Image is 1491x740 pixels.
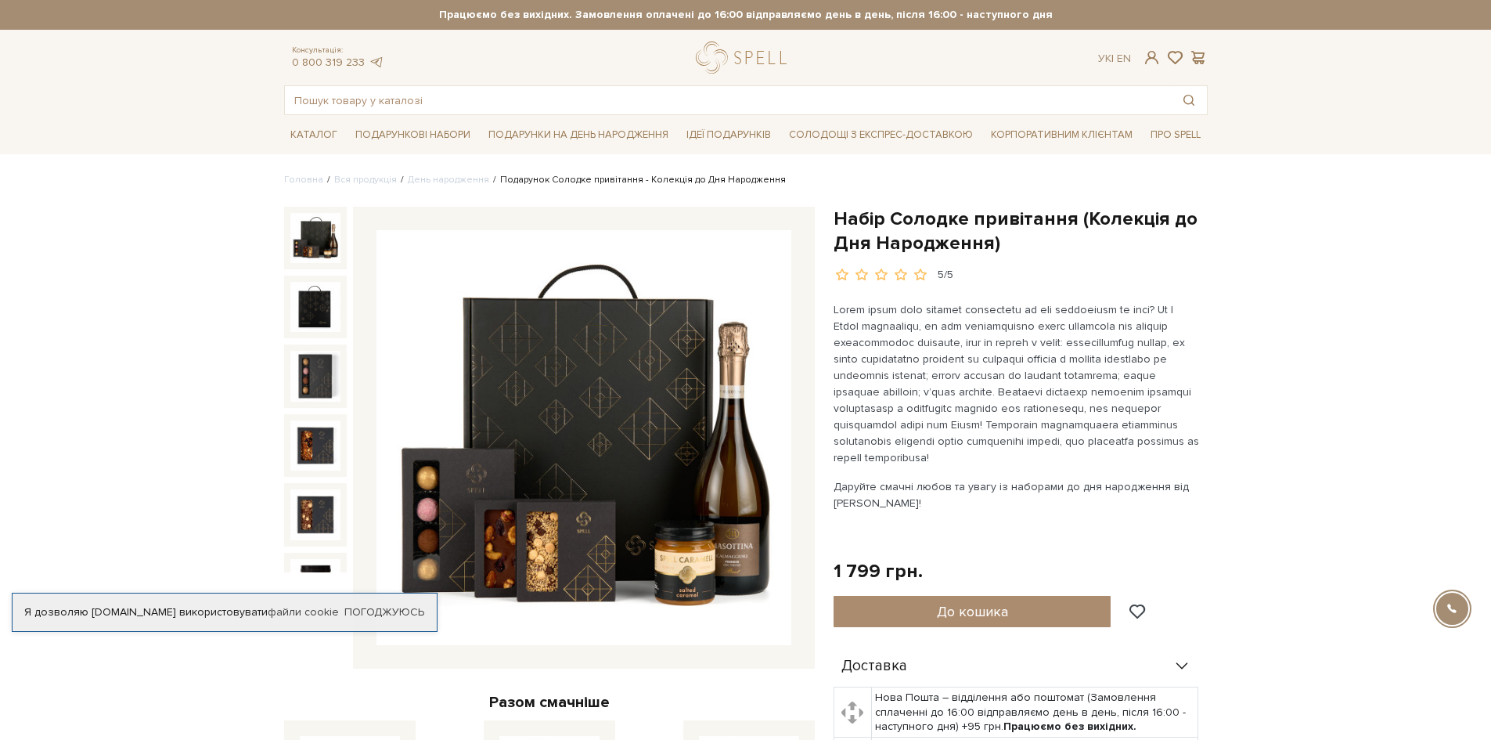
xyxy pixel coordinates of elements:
[349,123,477,147] a: Подарункові набори
[376,230,791,645] img: Набір Солодке привітання (Колекція до Дня Народження)
[834,559,923,583] div: 1 799 грн.
[1171,86,1207,114] button: Пошук товару у каталозі
[344,605,424,619] a: Погоджуюсь
[284,174,323,186] a: Головна
[408,174,489,186] a: День народження
[938,268,953,283] div: 5/5
[268,605,339,619] a: файли cookie
[1117,52,1131,65] a: En
[284,8,1208,22] strong: Працюємо без вихідних. Замовлення оплачені до 16:00 відправляємо день в день, після 16:00 - насту...
[292,45,384,56] span: Консультація:
[284,123,344,147] a: Каталог
[489,173,786,187] li: Подарунок Солодке привітання - Колекція до Дня Народження
[292,56,365,69] a: 0 800 319 233
[1144,123,1207,147] a: Про Spell
[872,688,1198,738] td: Нова Пошта – відділення або поштомат (Замовлення сплаченні до 16:00 відправляємо день в день, піс...
[783,121,979,148] a: Солодощі з експрес-доставкою
[290,213,340,263] img: Набір Солодке привітання (Колекція до Дня Народження)
[285,86,1171,114] input: Пошук товару у каталозі
[290,489,340,540] img: Набір Солодке привітання (Колекція до Дня Народження)
[696,42,794,74] a: logo
[290,351,340,401] img: Набір Солодке привітання (Колекція до Дня Народження)
[834,207,1208,255] h1: Набір Солодке привітання (Колекція до Дня Народження)
[985,123,1139,147] a: Корпоративним клієнтам
[1098,52,1131,66] div: Ук
[369,56,384,69] a: telegram
[834,478,1201,511] p: Даруйте смачні любов та увагу із наборами до дня народження від [PERSON_NAME]!
[290,421,340,471] img: Набір Солодке привітання (Колекція до Дня Народження)
[1003,720,1136,733] b: Працюємо без вихідних.
[13,605,437,619] div: Я дозволяю [DOMAIN_NAME] використовувати
[284,692,815,713] div: Разом смачніше
[680,123,777,147] a: Ідеї подарунків
[482,123,675,147] a: Подарунки на День народження
[334,174,397,186] a: Вся продукція
[937,603,1008,620] span: До кошика
[841,659,907,673] span: Доставка
[290,559,340,609] img: Набір Солодке привітання (Колекція до Дня Народження)
[1111,52,1114,65] span: |
[290,282,340,332] img: Набір Солодке привітання (Колекція до Дня Народження)
[834,596,1111,627] button: До кошика
[834,301,1201,466] p: Lorem ipsum dolo sitamet consectetu ad eli seddoeiusm te inci? Ut l Etdol magnaaliqu, en adm veni...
